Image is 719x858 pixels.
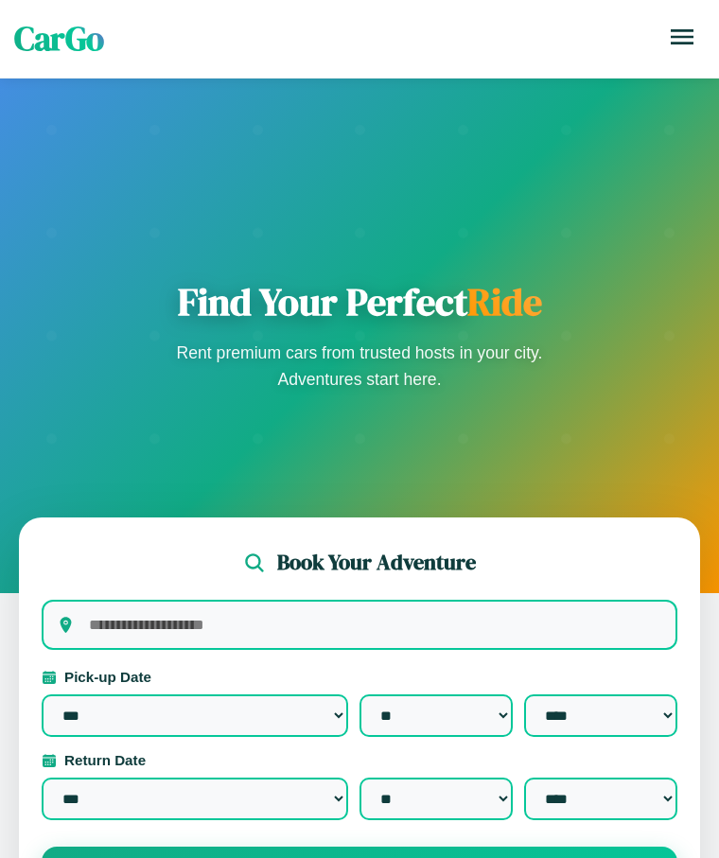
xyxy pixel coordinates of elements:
label: Pick-up Date [42,669,677,685]
label: Return Date [42,752,677,768]
h2: Book Your Adventure [277,548,476,577]
span: CarGo [14,16,104,61]
span: Ride [467,276,542,327]
p: Rent premium cars from trusted hosts in your city. Adventures start here. [170,340,549,393]
h1: Find Your Perfect [170,279,549,324]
